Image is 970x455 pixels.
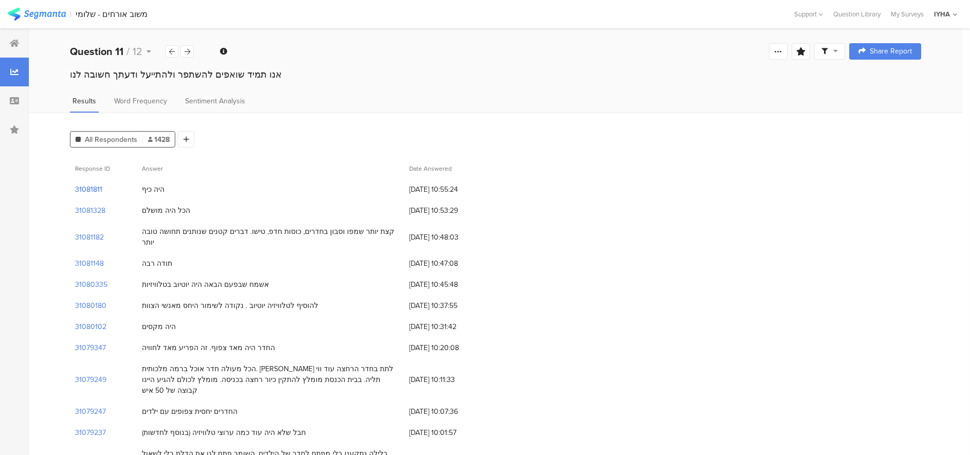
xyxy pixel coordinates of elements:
[142,300,318,311] div: להוסיף לטלוויזיה יוטיוב . נקודה לשימור היחס מאנשי הצוות
[75,374,106,385] section: 31079249
[76,9,148,19] div: משוב אורחים - שלומי
[409,321,491,332] span: [DATE] 10:31:42
[828,9,886,19] a: Question Library
[409,279,491,290] span: [DATE] 10:45:48
[142,363,399,396] div: הכל מעולה חדר אוכל ברמה מלכותית. [PERSON_NAME] לתת בחדר הרחצה עוד ווי תליה. בבית הכנסת מומלץ להתק...
[75,184,102,195] section: 31081811
[142,279,269,290] div: אשמח שבפעם הבאה היה יוטיוב בטלוויזיות
[133,44,142,59] span: 12
[142,342,275,353] div: החדר היה מאד צפוף. זה הפריע מאד לחוויה
[70,8,71,20] div: |
[75,342,106,353] section: 31079347
[75,321,106,332] section: 31080102
[70,68,921,81] div: אנו תמיד שואפים להשתפר ולהתייעל ודעתך חשובה לנו
[75,300,106,311] section: 31080180
[409,374,491,385] span: [DATE] 10:11:33
[409,406,491,417] span: [DATE] 10:07:36
[75,427,106,438] section: 31079237
[75,205,105,216] section: 31081328
[934,9,950,19] div: IYHA
[114,96,167,106] span: Word Frequency
[142,258,172,269] div: תודה רבה
[126,44,130,59] span: /
[72,96,96,106] span: Results
[409,342,491,353] span: [DATE] 10:20:08
[75,279,107,290] section: 31080335
[75,232,104,243] section: 31081182
[142,406,237,417] div: החדרים יחסית צפופים עם ילדים
[148,134,170,145] span: 1428
[142,184,164,195] div: היה כיף
[870,48,912,55] span: Share Report
[185,96,245,106] span: Sentiment Analysis
[142,205,190,216] div: הכל היה מושלם
[409,300,491,311] span: [DATE] 10:37:55
[409,205,491,216] span: [DATE] 10:53:29
[142,321,176,332] div: היה מקסים
[142,226,399,248] div: קצת יותר שמפו וסבון בחדרים, כוסות חדפ, טישו. דברים קטנים שנותנים תחושה טובה יותר
[85,134,137,145] span: All Respondents
[70,44,123,59] b: Question 11
[886,9,929,19] a: My Surveys
[142,164,163,173] span: Answer
[409,232,491,243] span: [DATE] 10:48:03
[75,406,106,417] section: 31079247
[409,164,452,173] span: Date Answered
[142,427,306,438] div: חבל שלא היה עוד כמה ערוצי טלוויזיה (בנוסף לחדשות)
[794,6,823,22] div: Support
[409,258,491,269] span: [DATE] 10:47:08
[75,258,104,269] section: 31081148
[75,164,110,173] span: Response ID
[8,8,66,21] img: segmanta logo
[409,184,491,195] span: [DATE] 10:55:24
[409,427,491,438] span: [DATE] 10:01:57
